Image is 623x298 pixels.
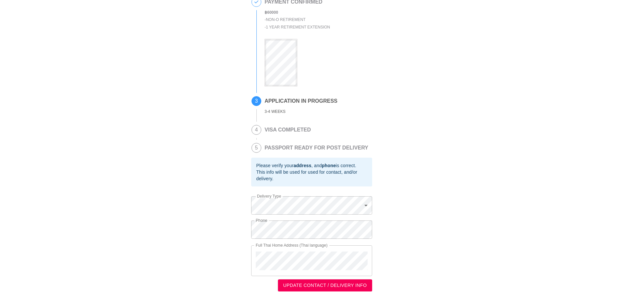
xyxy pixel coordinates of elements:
div: - NON-O Retirement [265,16,330,24]
h2: PASSPORT READY FOR POST DELIVERY [265,145,368,151]
b: address [293,163,311,168]
h2: APPLICATION IN PROGRESS [265,98,337,104]
span: 4 [252,125,261,134]
span: 3 [252,96,261,106]
h2: VISA COMPLETED [265,127,311,133]
button: UPDATE CONTACT / DELIVERY INFO [278,279,372,291]
div: This info will be used for used for contact, and/or delivery. [256,169,367,182]
b: phone [322,163,336,168]
div: Please verify your , and is correct. [256,162,367,169]
span: 5 [252,143,261,152]
span: UPDATE CONTACT / DELIVERY INFO [283,281,367,289]
div: - 1 Year Retirement Extension [265,24,330,31]
b: ฿ 60000 [265,10,278,15]
div: 3-4 WEEKS [265,108,337,115]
